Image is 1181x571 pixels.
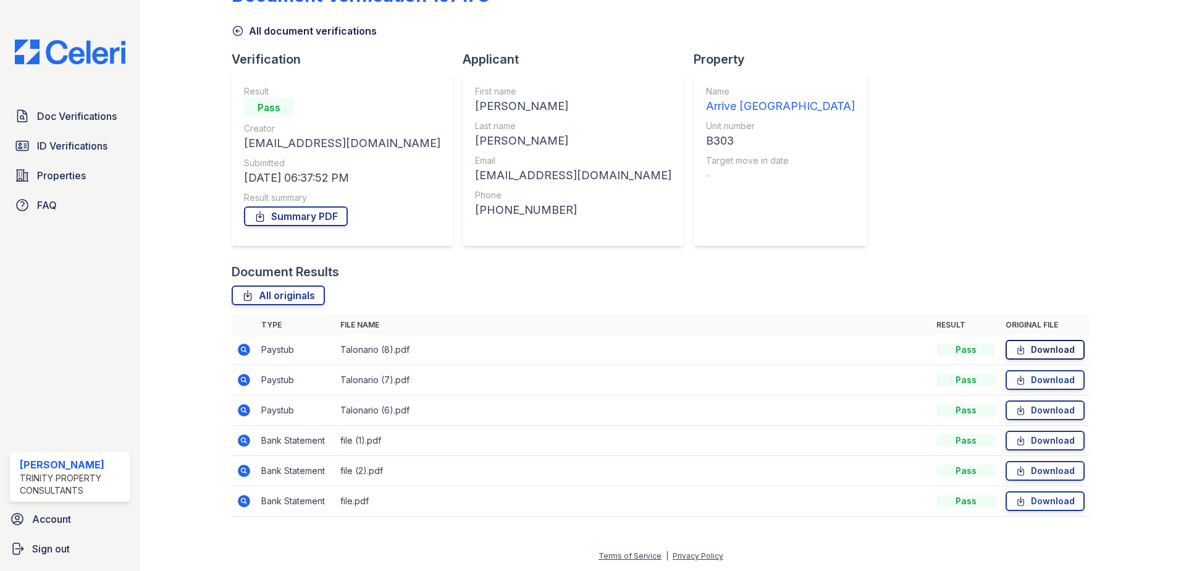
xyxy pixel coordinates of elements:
div: [PERSON_NAME] [20,457,125,472]
td: Paystub [256,335,335,365]
a: Privacy Policy [673,551,723,560]
img: CE_Logo_Blue-a8612792a0a2168367f1c8372b55b34899dd931a85d93a1a3d3e32e68fde9ad4.png [5,40,135,64]
div: Creator [244,122,440,135]
div: Target move in date [706,154,855,167]
div: Name [706,85,855,98]
span: Properties [37,168,86,183]
div: Property [694,51,877,68]
td: Talonario (6).pdf [335,395,931,426]
a: Download [1006,340,1085,360]
td: Bank Statement [256,426,335,456]
div: Pass [936,344,996,356]
div: Unit number [706,120,855,132]
span: FAQ [37,198,57,213]
a: Sign out [5,536,135,561]
a: Doc Verifications [10,104,130,129]
div: [EMAIL_ADDRESS][DOMAIN_NAME] [475,167,671,184]
div: Pass [936,434,996,447]
th: File name [335,315,931,335]
div: Trinity Property Consultants [20,472,125,497]
div: Result [244,85,440,98]
a: Name Arrive [GEOGRAPHIC_DATA] [706,85,855,115]
div: Phone [475,189,671,201]
td: file.pdf [335,486,931,517]
td: Bank Statement [256,456,335,486]
div: Applicant [463,51,694,68]
div: Result summary [244,192,440,204]
a: Download [1006,461,1085,481]
div: Pass [936,374,996,386]
a: All document verifications [232,23,377,38]
td: Talonario (8).pdf [335,335,931,365]
div: [PHONE_NUMBER] [475,201,671,219]
div: Pass [936,404,996,417]
span: Account [32,512,71,527]
div: Document Results [232,263,339,281]
div: [DATE] 06:37:52 PM [244,169,440,187]
td: Paystub [256,365,335,395]
a: All originals [232,285,325,305]
a: Download [1006,370,1085,390]
div: Pass [244,98,293,117]
th: Result [931,315,1001,335]
div: [PERSON_NAME] [475,98,671,115]
a: Download [1006,400,1085,420]
a: Properties [10,163,130,188]
div: Pass [936,495,996,507]
span: ID Verifications [37,138,107,153]
div: [EMAIL_ADDRESS][DOMAIN_NAME] [244,135,440,152]
th: Type [256,315,335,335]
td: file (2).pdf [335,456,931,486]
td: Paystub [256,395,335,426]
div: [PERSON_NAME] [475,132,671,150]
div: Arrive [GEOGRAPHIC_DATA] [706,98,855,115]
td: Talonario (7).pdf [335,365,931,395]
div: First name [475,85,671,98]
a: FAQ [10,193,130,218]
a: Download [1006,491,1085,511]
a: Account [5,507,135,531]
div: - [706,167,855,184]
div: B303 [706,132,855,150]
span: Sign out [32,541,70,556]
td: file (1).pdf [335,426,931,456]
div: | [666,551,668,560]
span: Doc Verifications [37,109,117,124]
a: Summary PDF [244,206,348,226]
div: Pass [936,465,996,477]
div: Last name [475,120,671,132]
a: ID Verifications [10,133,130,158]
a: Download [1006,431,1085,450]
div: Submitted [244,157,440,169]
th: Original file [1001,315,1090,335]
div: Email [475,154,671,167]
div: Verification [232,51,463,68]
a: Terms of Service [599,551,662,560]
td: Bank Statement [256,486,335,517]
